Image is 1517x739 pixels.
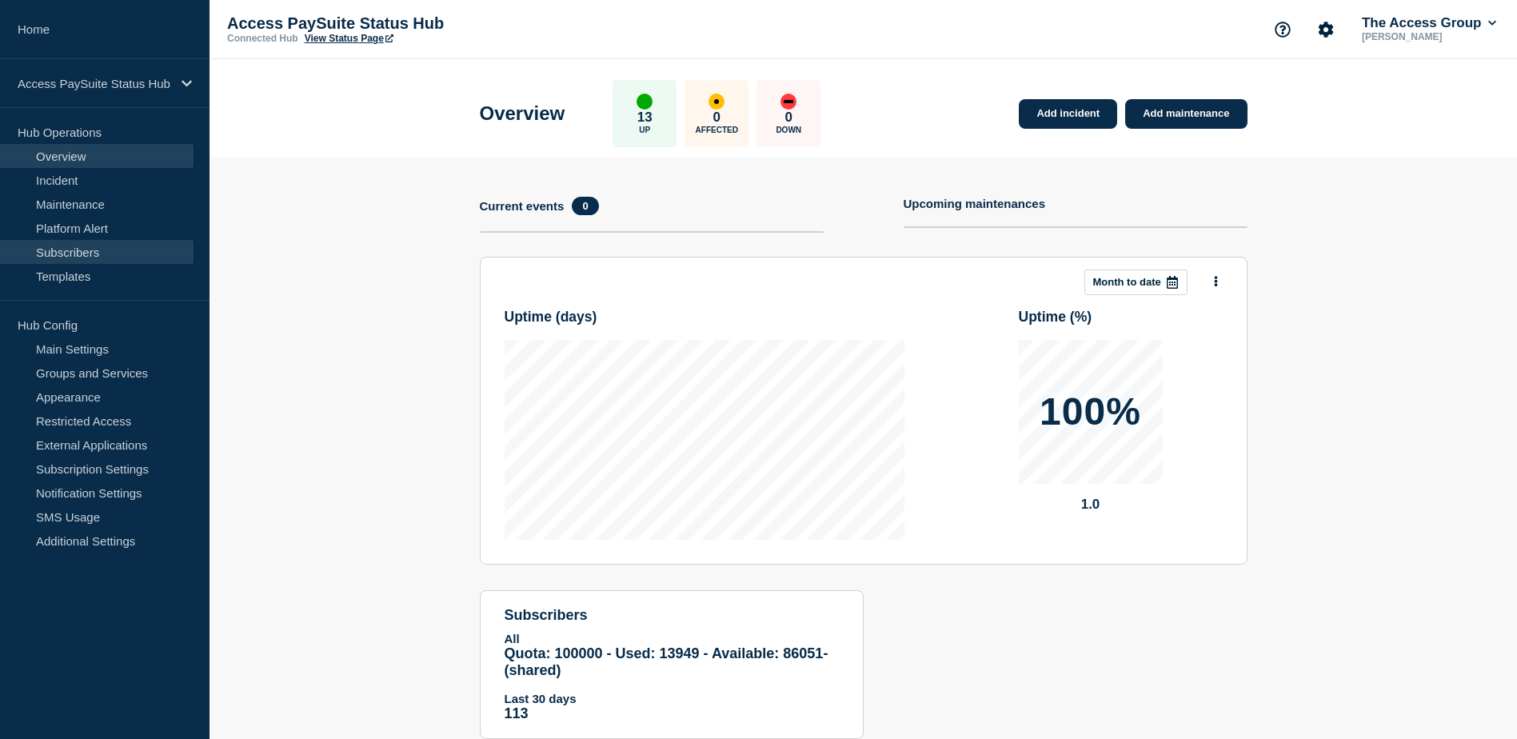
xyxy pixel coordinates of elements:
[480,199,565,213] h4: Current events
[505,607,839,624] h4: subscribers
[780,94,796,110] div: down
[1093,276,1161,288] p: Month to date
[1019,497,1163,513] p: 1.0
[1359,15,1499,31] button: The Access Group
[713,110,721,126] p: 0
[1309,13,1343,46] button: Account settings
[505,309,597,326] h3: Uptime ( days )
[776,126,801,134] p: Down
[639,126,650,134] p: Up
[505,705,839,722] p: 113
[505,632,839,645] p: All
[505,692,839,705] p: Last 30 days
[1019,99,1117,129] a: Add incident
[1084,270,1188,295] button: Month to date
[637,94,653,110] div: up
[505,645,828,678] span: Quota: 100000 - Used: 13949 - Available: 86051 - (shared)
[1266,13,1299,46] button: Support
[1125,99,1247,129] a: Add maintenance
[1040,393,1141,431] p: 100%
[637,110,653,126] p: 13
[785,110,792,126] p: 0
[1359,31,1499,42] p: [PERSON_NAME]
[480,102,565,125] h1: Overview
[696,126,738,134] p: Affected
[18,77,171,90] p: Access PaySuite Status Hub
[227,33,298,44] p: Connected Hub
[305,33,393,44] a: View Status Page
[227,14,547,33] p: Access PaySuite Status Hub
[1019,309,1092,326] h3: Uptime ( % )
[572,197,598,215] span: 0
[709,94,725,110] div: affected
[904,197,1046,210] h4: Upcoming maintenances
